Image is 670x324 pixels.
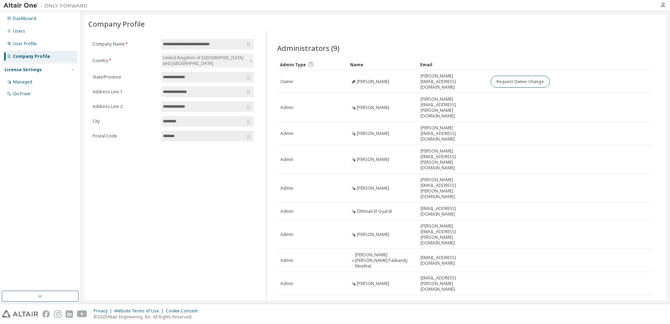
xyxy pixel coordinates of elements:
span: [PERSON_NAME][EMAIL_ADDRESS][PERSON_NAME][DOMAIN_NAME] [421,177,484,200]
span: [EMAIL_ADDRESS][DOMAIN_NAME] [421,255,484,266]
img: altair_logo.svg [2,310,38,318]
div: Cookie Consent [166,308,202,314]
label: Postal Code [93,133,157,139]
span: Admin [280,258,293,263]
span: [PERSON_NAME][EMAIL_ADDRESS][PERSON_NAME][DOMAIN_NAME] [421,96,484,119]
label: Address Line 1 [93,89,157,95]
button: Request Owner Change [491,76,550,88]
span: Admin [280,157,293,162]
span: Admin [280,209,293,214]
span: [PERSON_NAME] [357,281,389,286]
div: Name [350,59,415,70]
div: United Kingdom of [GEOGRAPHIC_DATA] and [GEOGRAPHIC_DATA] [162,54,248,67]
span: Administrators (9) [277,43,340,53]
span: [PERSON_NAME] [357,232,389,237]
span: [EMAIL_ADDRESS][PERSON_NAME][DOMAIN_NAME] [421,275,484,292]
span: [PERSON_NAME] [357,79,389,85]
div: User Profile [13,41,37,47]
span: Admin [280,281,293,286]
div: Website Terms of Use [114,308,166,314]
div: Dashboard [13,16,36,21]
span: [PERSON_NAME][EMAIL_ADDRESS][PERSON_NAME][DOMAIN_NAME] [421,223,484,246]
span: [PERSON_NAME][EMAIL_ADDRESS][DOMAIN_NAME] [421,125,484,142]
span: Admin [280,185,293,191]
span: [PERSON_NAME] [PERSON_NAME] Palikandy Meethal [355,252,414,269]
label: Country [93,58,157,63]
span: Admin [280,232,293,237]
span: [PERSON_NAME] [357,185,389,191]
label: City [93,119,157,124]
div: Email [420,59,485,70]
label: Address Line 2 [93,104,157,109]
img: youtube.svg [77,310,87,318]
span: [PERSON_NAME][EMAIL_ADDRESS][DOMAIN_NAME] [421,73,484,90]
span: Admin [280,131,293,136]
span: [PERSON_NAME] [357,105,389,110]
img: instagram.svg [54,310,61,318]
span: [PERSON_NAME][EMAIL_ADDRESS][PERSON_NAME][DOMAIN_NAME] [421,148,484,171]
img: facebook.svg [42,310,50,318]
span: [PERSON_NAME] [357,157,389,162]
span: Admin [280,105,293,110]
span: Othman El Ouardi [357,209,392,214]
div: Company Profile [13,54,50,59]
span: Owner [280,79,294,85]
img: linkedin.svg [66,310,73,318]
span: Company Profile [88,19,145,29]
label: Company Name [93,41,157,47]
div: Users [13,28,25,34]
span: [EMAIL_ADDRESS][DOMAIN_NAME] [421,206,484,217]
span: Admin Type [280,62,306,68]
div: United Kingdom of [GEOGRAPHIC_DATA] and [GEOGRAPHIC_DATA] [161,54,254,68]
div: License Settings [5,67,42,73]
span: [PERSON_NAME] [357,131,389,136]
div: Privacy [94,308,114,314]
span: Page n. [569,300,602,309]
img: Altair One [4,2,91,9]
p: © 2025 Altair Engineering, Inc. All Rights Reserved. [94,314,202,320]
div: On Prem [13,91,30,97]
span: Items per page [516,300,562,309]
div: Managed [13,79,32,85]
label: State/Province [93,74,157,80]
